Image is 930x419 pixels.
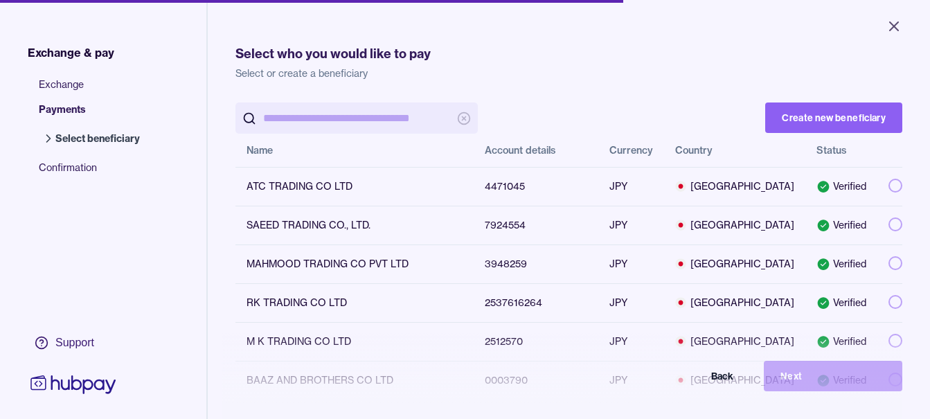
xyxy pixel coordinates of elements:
[675,335,794,348] span: [GEOGRAPHIC_DATA]
[235,283,474,322] td: RK TRADING CO LTD
[235,134,474,167] th: Name
[235,244,474,283] td: MAHMOOD TRADING CO PVT LTD
[474,322,598,361] td: 2512570
[474,134,598,167] th: Account details
[816,296,866,310] div: Verified
[598,167,664,206] td: JPY
[474,206,598,244] td: 7924554
[805,134,877,167] th: Status
[675,218,794,232] span: [GEOGRAPHIC_DATA]
[474,283,598,322] td: 2537616264
[598,244,664,283] td: JPY
[869,11,919,42] button: Close
[235,167,474,206] td: ATC TRADING CO LTD
[39,102,154,127] span: Payments
[816,179,866,193] div: Verified
[675,179,794,193] span: [GEOGRAPHIC_DATA]
[675,257,794,271] span: [GEOGRAPHIC_DATA]
[598,206,664,244] td: JPY
[675,296,794,310] span: [GEOGRAPHIC_DATA]
[816,335,866,348] div: Verified
[474,244,598,283] td: 3948259
[816,257,866,271] div: Verified
[598,134,664,167] th: Currency
[474,167,598,206] td: 4471045
[55,335,94,350] div: Support
[39,161,154,186] span: Confirmation
[28,328,119,357] a: Support
[39,78,154,102] span: Exchange
[611,361,750,391] button: Back
[598,322,664,361] td: JPY
[664,134,805,167] th: Country
[235,66,902,80] p: Select or create a beneficiary
[765,102,902,133] button: Create new beneficiary
[816,218,866,232] div: Verified
[28,44,114,61] span: Exchange & pay
[235,322,474,361] td: M K TRADING CO LTD
[235,206,474,244] td: SAEED TRADING CO., LTD.
[598,283,664,322] td: JPY
[263,102,450,134] input: search
[235,44,902,64] h1: Select who you would like to pay
[55,132,140,145] span: Select beneficiary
